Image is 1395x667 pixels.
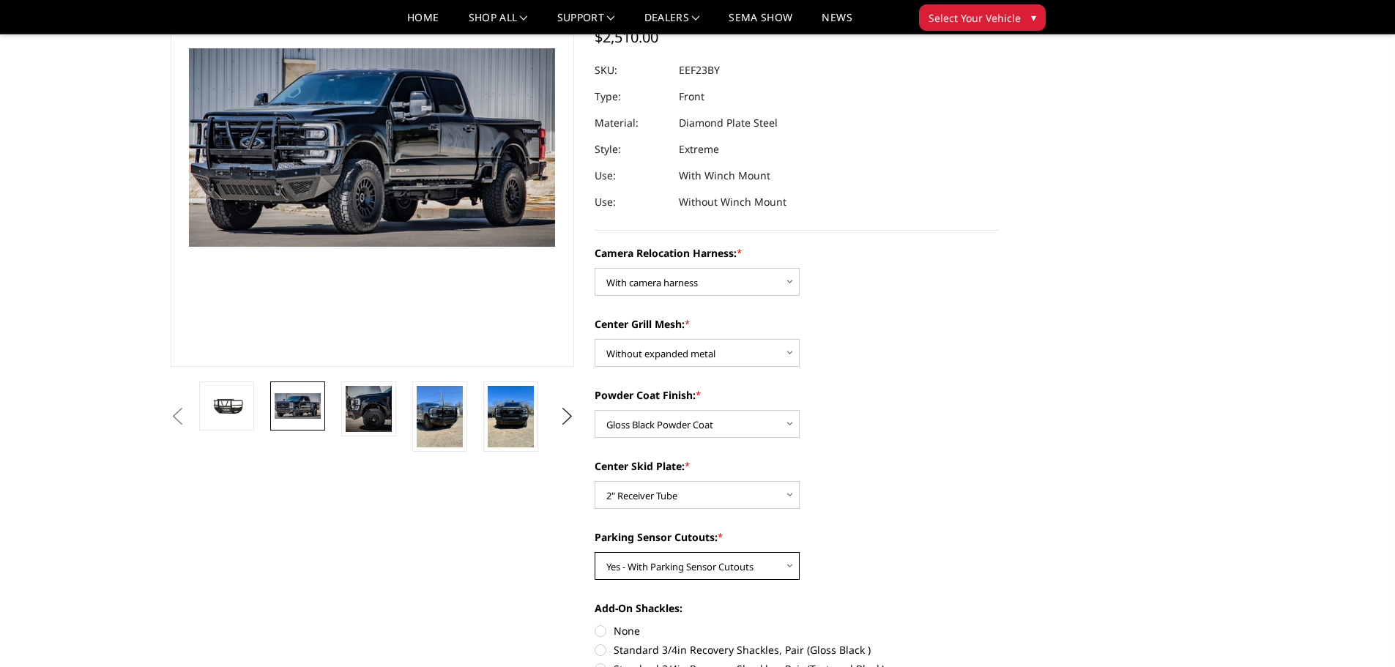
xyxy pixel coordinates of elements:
[679,110,778,136] dd: Diamond Plate Steel
[1322,597,1395,667] iframe: Chat Widget
[595,83,668,110] dt: Type:
[679,83,704,110] dd: Front
[407,12,439,34] a: Home
[595,316,999,332] label: Center Grill Mesh:
[729,12,792,34] a: SEMA Show
[595,57,668,83] dt: SKU:
[488,386,534,447] img: 2023-2025 Ford F250-350 - T2 Series - Extreme Front Bumper (receiver or winch)
[595,600,999,616] label: Add-On Shackles:
[275,393,321,418] img: 2023-2025 Ford F250-350 - T2 Series - Extreme Front Bumper (receiver or winch)
[595,27,658,47] span: $2,510.00
[929,10,1021,26] span: Select Your Vehicle
[679,57,720,83] dd: EEF23BY
[595,529,999,545] label: Parking Sensor Cutouts:
[919,4,1046,31] button: Select Your Vehicle
[679,189,786,215] dd: Without Winch Mount
[204,393,250,419] img: 2023-2025 Ford F250-350 - T2 Series - Extreme Front Bumper (receiver or winch)
[595,136,668,163] dt: Style:
[595,110,668,136] dt: Material:
[595,245,999,261] label: Camera Relocation Harness:
[595,189,668,215] dt: Use:
[595,623,999,638] label: None
[556,406,578,428] button: Next
[595,387,999,403] label: Powder Coat Finish:
[167,406,189,428] button: Previous
[644,12,700,34] a: Dealers
[1031,10,1036,25] span: ▾
[595,163,668,189] dt: Use:
[595,458,999,474] label: Center Skid Plate:
[469,12,528,34] a: shop all
[595,642,999,657] label: Standard 3/4in Recovery Shackles, Pair (Gloss Black )
[679,136,719,163] dd: Extreme
[822,12,852,34] a: News
[557,12,615,34] a: Support
[679,163,770,189] dd: With Winch Mount
[417,386,463,447] img: 2023-2025 Ford F250-350 - T2 Series - Extreme Front Bumper (receiver or winch)
[346,386,392,432] img: 2023-2025 Ford F250-350 - T2 Series - Extreme Front Bumper (receiver or winch)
